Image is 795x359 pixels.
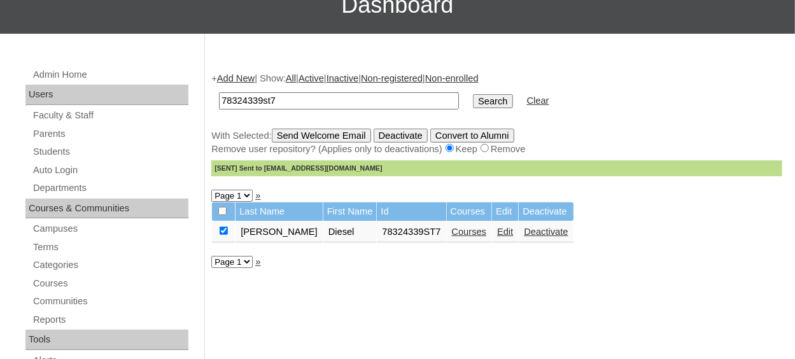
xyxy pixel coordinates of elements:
[25,85,188,105] div: Users
[236,222,323,243] td: [PERSON_NAME]
[211,129,782,176] div: With Selected:
[32,221,188,237] a: Campuses
[32,276,188,292] a: Courses
[430,129,514,143] input: Convert to Alumni
[32,312,188,328] a: Reports
[492,202,518,221] td: Edit
[32,144,188,160] a: Students
[32,162,188,178] a: Auto Login
[272,129,371,143] input: Send Welcome Email
[299,73,324,83] a: Active
[374,129,428,143] input: Deactivate
[327,73,359,83] a: Inactive
[211,160,782,176] div: [SENT] Sent to [EMAIL_ADDRESS][DOMAIN_NAME]
[323,222,377,243] td: Diesel
[377,202,446,221] td: Id
[217,73,255,83] a: Add New
[323,202,377,221] td: First Name
[32,239,188,255] a: Terms
[32,108,188,123] a: Faculty & Staff
[447,202,492,221] td: Courses
[25,199,188,219] div: Courses & Communities
[497,227,513,237] a: Edit
[211,143,782,156] div: Remove user repository? (Applies only to deactivations) Keep Remove
[377,222,446,243] td: 78324339ST7
[32,126,188,142] a: Parents
[219,92,459,109] input: Search
[361,73,423,83] a: Non-registered
[473,94,512,108] input: Search
[211,72,782,176] div: + | Show: | | | |
[255,190,260,201] a: »
[25,330,188,350] div: Tools
[32,67,188,83] a: Admin Home
[527,95,549,106] a: Clear
[32,180,188,196] a: Departments
[286,73,296,83] a: All
[519,202,573,221] td: Deactivate
[425,73,479,83] a: Non-enrolled
[32,293,188,309] a: Communities
[236,202,323,221] td: Last Name
[452,227,487,237] a: Courses
[32,257,188,273] a: Categories
[255,257,260,267] a: »
[524,227,568,237] a: Deactivate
